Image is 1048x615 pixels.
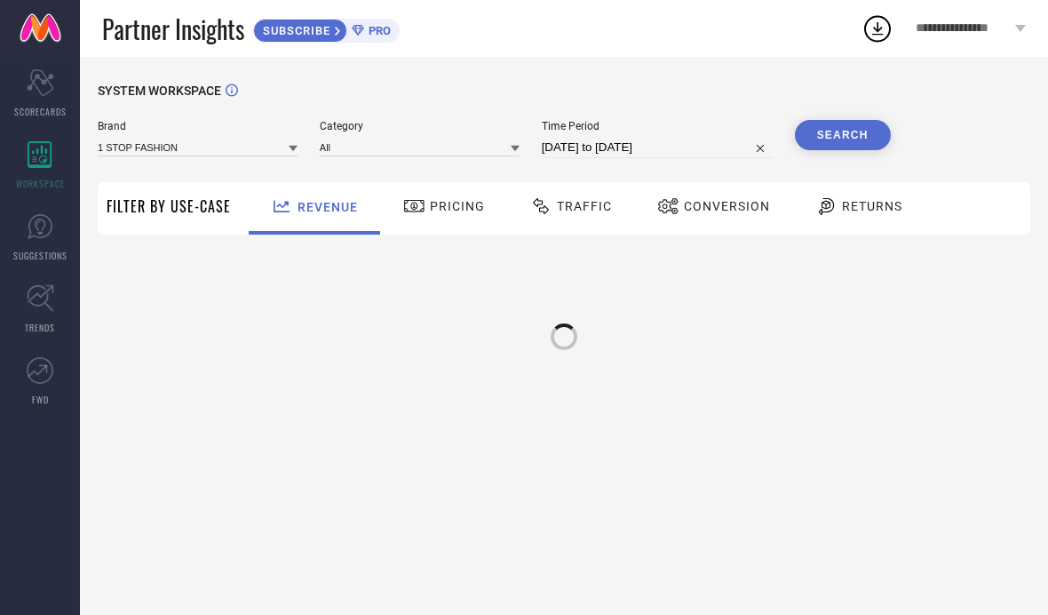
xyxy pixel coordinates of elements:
span: Brand [98,120,298,132]
span: WORKSPACE [16,177,65,190]
span: Conversion [684,199,770,213]
span: SCORECARDS [14,105,67,118]
span: Category [320,120,520,132]
span: Revenue [298,200,358,214]
span: Partner Insights [102,11,244,47]
input: Select time period [542,137,773,158]
a: SUBSCRIBEPRO [253,14,400,43]
span: SUGGESTIONS [13,249,67,262]
span: Returns [842,199,902,213]
span: TRENDS [25,321,55,334]
span: Time Period [542,120,773,132]
button: Search [795,120,891,150]
span: Traffic [557,199,612,213]
span: Pricing [430,199,485,213]
div: Open download list [861,12,893,44]
span: FWD [32,393,49,406]
span: SYSTEM WORKSPACE [98,84,221,98]
span: Filter By Use-Case [107,196,231,217]
span: SUBSCRIBE [254,24,335,37]
span: PRO [364,24,391,37]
